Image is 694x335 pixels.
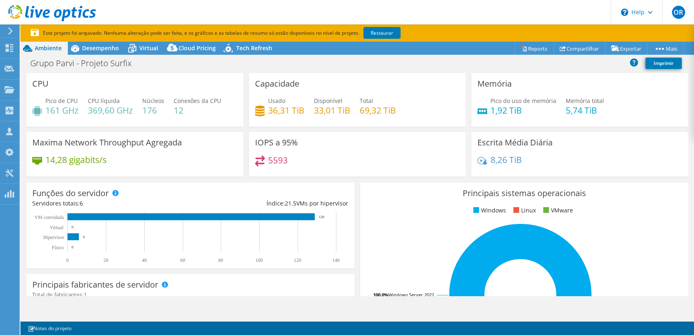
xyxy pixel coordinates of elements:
span: Cloud Pricing [179,44,216,52]
h3: Principais fabricantes de servidor [32,280,158,289]
a: Mais [647,42,684,55]
text: 129 [319,215,325,219]
span: Usado [268,97,285,105]
span: Ambiente [35,44,62,52]
a: Exportar [605,42,648,55]
h3: Escrita Média Diária [477,138,553,147]
text: 0 [66,257,69,263]
span: Total [360,97,373,105]
a: Notas do projeto [22,323,77,333]
h4: 36,31 TiB [268,106,304,115]
span: Virtual [139,44,158,52]
span: Desempenho [82,44,119,52]
h4: 14,28 gigabits/s [45,155,107,164]
tspan: Windows Server 2022 [388,292,434,298]
span: Disponível [314,97,343,105]
text: 60 [180,257,185,263]
h3: Principais sistemas operacionais [366,189,682,198]
div: Servidores totais: [32,199,190,208]
h4: 176 [142,106,164,115]
text: 80 [218,257,223,263]
span: Tech Refresh [236,44,272,52]
h4: Total de fabricantes: [32,290,348,299]
h4: 33,01 TiB [314,106,350,115]
text: 140 [332,257,340,263]
h4: 1,92 TiB [490,106,556,115]
p: Este projeto foi arquivado. Nenhuma alteração pode ser feita, e os gráficos e as tabelas de resum... [31,29,431,38]
text: 40 [142,257,147,263]
a: Compartilhar [553,42,605,55]
text: 20 [103,257,108,263]
h4: 69,32 TiB [360,106,396,115]
span: OR [672,6,685,19]
span: CPU líquida [88,97,120,105]
span: Pico do uso de memória [490,97,556,105]
h3: IOPS a 95% [255,138,298,147]
a: Imprimir [645,58,682,69]
text: Hipervisor [43,234,64,240]
h4: 369,60 GHz [88,106,133,115]
li: Windows [471,206,506,215]
text: 0 [72,225,74,229]
h3: Capacidade [255,79,299,88]
span: Núcleos [142,97,164,105]
h4: 5,74 TiB [566,106,604,115]
span: 1 [84,291,87,299]
h4: 161 GHz [45,106,78,115]
h4: 5593 [268,156,288,165]
text: VM convidada [34,214,64,220]
text: Virtual [50,225,64,230]
a: Reports [515,42,554,55]
text: 100 [255,257,263,263]
h3: Memória [477,79,512,88]
a: Restaurar [363,27,401,39]
span: Memória total [566,97,604,105]
h3: CPU [32,79,49,88]
div: Índice: VMs por hipervisor [190,199,348,208]
span: 21.5 [285,199,296,207]
h3: Maxima Network Throughput Agregada [32,138,182,147]
li: VMware [541,206,573,215]
svg: \n [621,9,628,16]
tspan: 100.0% [373,292,388,298]
h4: 12 [174,106,221,115]
h4: 8,26 TiB [490,155,522,164]
text: 120 [294,257,301,263]
span: Conexões da CPU [174,97,221,105]
span: Pico de CPU [45,97,78,105]
h1: Grupo Parvi - Projeto Surfix [27,59,144,68]
li: Linux [511,206,536,215]
h3: Funções do servidor [32,189,109,198]
tspan: Físico [52,245,64,250]
text: 0 [72,245,74,249]
text: 6 [83,235,85,239]
span: 6 [80,199,83,207]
